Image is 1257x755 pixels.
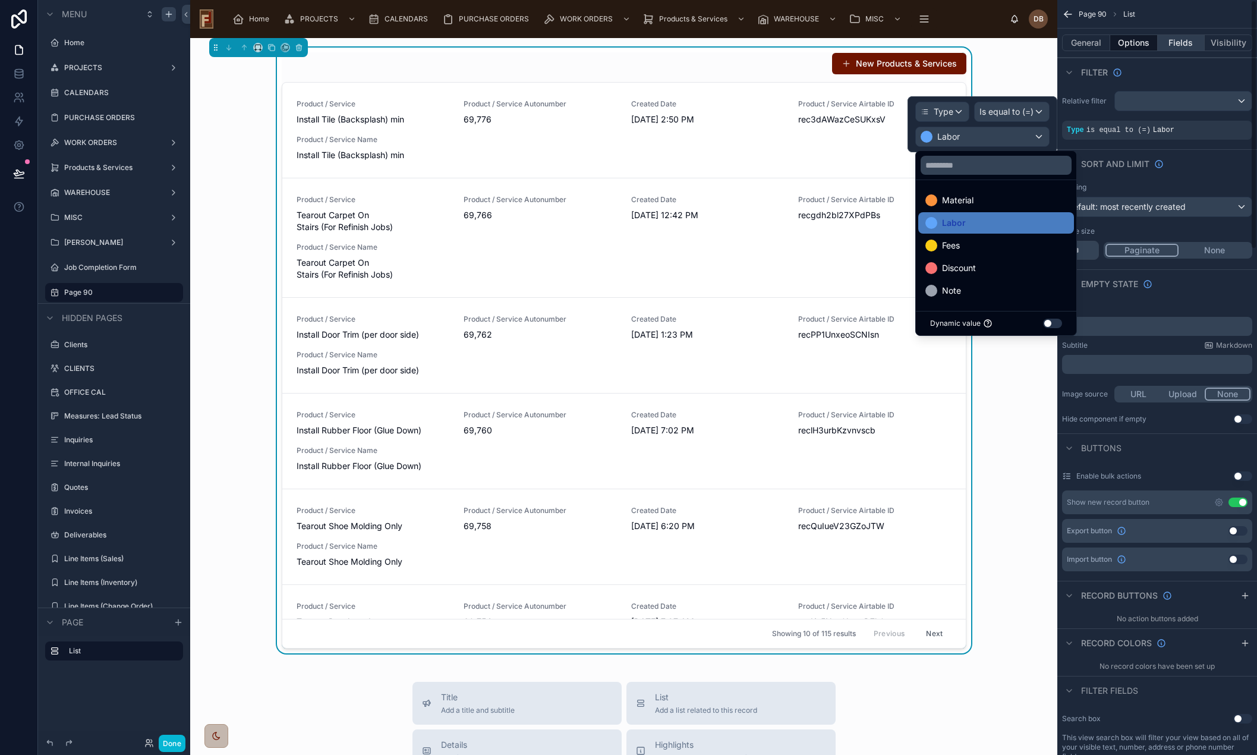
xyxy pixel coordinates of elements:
[631,602,785,611] span: Created Date
[64,213,164,222] label: MISC
[798,602,952,611] span: Product / Service Airtable ID
[754,8,843,30] a: WAREHOUSE
[798,329,952,341] span: recPP1UnxeoSCNIsn
[1081,158,1149,170] span: Sort And Limit
[441,706,515,715] span: Add a title and subtitle
[1105,244,1179,257] button: Paginate
[282,489,966,584] a: Product / ServiceTearout Shoe Molding OnlyProduct / Service Autonumber69,758Created Date[DATE] 6:...
[297,314,450,324] span: Product / Service
[297,209,450,233] span: Tearout Carpet On Stairs (For Refinish Jobs)
[297,542,450,551] span: Product / Service Name
[798,114,952,125] span: rec3dAWazCeSUKxsV
[1081,278,1138,290] span: Empty state
[1067,202,1186,212] span: Default: most recently created
[798,99,952,109] span: Product / Service Airtable ID
[64,163,164,172] label: Products & Services
[639,8,751,30] a: Products & Services
[1067,526,1112,536] span: Export button
[798,209,952,221] span: recgdh2bl27XPdPBs
[659,14,727,24] span: Products & Services
[38,636,190,672] div: scrollable content
[1057,657,1257,676] div: No record colors have been set up
[282,393,966,489] a: Product / ServiceInstall Rubber Floor (Glue Down)Product / Service Autonumber69,760Created Date[D...
[915,102,969,122] button: Type
[865,14,884,24] span: MISC
[464,209,617,221] span: 69,766
[1034,14,1044,24] span: DB
[300,14,338,24] span: PROJECTS
[64,483,181,492] a: Quotes
[934,106,953,118] span: Type
[798,314,952,324] span: Product / Service Airtable ID
[64,263,181,272] label: Job Completion Form
[1204,341,1252,350] a: Markdown
[464,99,617,109] span: Product / Service Autonumber
[464,506,617,515] span: Product / Service Autonumber
[1062,714,1101,723] label: Search box
[64,459,181,468] a: Internal Inquiries
[1179,244,1250,257] button: None
[798,520,952,532] span: recQuIueV23GZoJTW
[1205,34,1252,51] button: Visibility
[297,410,450,420] span: Product / Service
[772,629,856,638] span: Showing 10 of 115 results
[1081,685,1138,697] span: Filter fields
[282,584,966,680] a: Product / ServiceTearout BaseboardsProduct / Service Autonumber69,754Created Date[DATE] 7:27 AMPr...
[64,288,176,297] label: Page 90
[62,8,87,20] span: Menu
[655,706,757,715] span: Add a list related to this record
[64,63,164,73] a: PROJECTS
[1067,126,1084,134] span: Type
[631,520,785,532] span: [DATE] 6:20 PM
[64,411,181,421] label: Measures: Lead Status
[297,135,450,144] span: Product / Service Name
[1062,197,1252,217] button: Default: most recently created
[441,691,515,703] span: Title
[459,14,529,24] span: PURCHASE ORDERS
[1123,10,1135,19] span: List
[464,195,617,205] span: Product / Service Autonumber
[64,138,164,147] a: WORK ORDERS
[69,646,174,656] label: List
[297,460,450,472] span: Install Rubber Floor (Glue Down)
[942,193,974,207] span: Material
[937,131,960,143] span: Labor
[464,424,617,436] span: 69,760
[631,314,785,324] span: Created Date
[64,602,181,611] a: Line Items (Change Order)
[631,616,785,628] span: [DATE] 7:27 AM
[297,506,450,515] span: Product / Service
[1081,590,1158,602] span: Record buttons
[249,14,269,24] span: Home
[798,195,952,205] span: Product / Service Airtable ID
[1216,341,1252,350] span: Markdown
[464,520,617,532] span: 69,758
[64,388,181,397] label: OFFICE CAL
[1081,67,1108,78] span: Filter
[798,616,952,628] span: recKx5Nsy0bgmD7h9
[64,88,181,97] label: CALENDARS
[64,340,181,350] label: Clients
[64,507,181,516] label: Invoices
[385,14,428,24] span: CALENDARS
[1081,442,1121,454] span: Buttons
[297,424,450,436] span: Install Rubber Floor (Glue Down)
[297,329,450,341] span: Install Door Trim (per door side)
[64,530,181,540] label: Deliverables
[464,616,617,628] span: 69,754
[798,506,952,515] span: Product / Service Airtable ID
[64,38,181,48] label: Home
[297,556,450,568] span: Tearout Shoe Molding Only
[560,14,613,24] span: WORK ORDERS
[64,554,181,564] label: Line Items (Sales)
[64,238,164,247] label: [PERSON_NAME]
[832,53,966,74] button: New Products & Services
[1110,34,1158,51] button: Options
[1158,34,1205,51] button: Fields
